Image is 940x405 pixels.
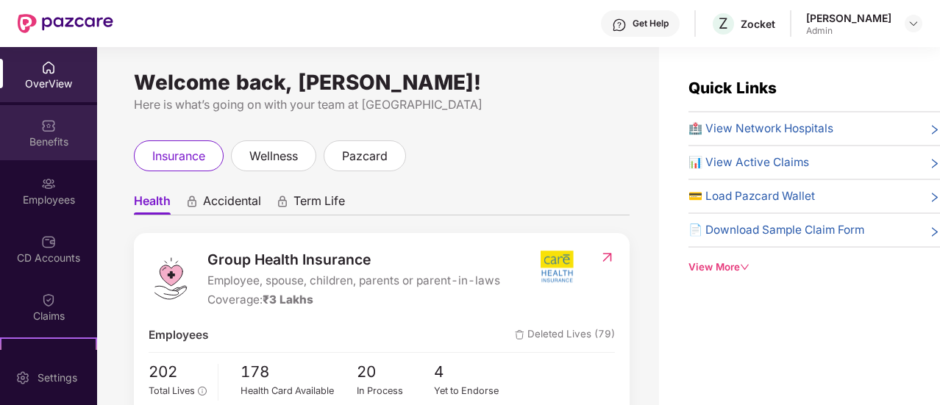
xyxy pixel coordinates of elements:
[134,96,630,114] div: Here is what’s going on with your team at [GEOGRAPHIC_DATA]
[134,193,171,215] span: Health
[185,195,199,208] div: animation
[688,120,833,137] span: 🏥 View Network Hospitals
[33,370,82,385] div: Settings
[515,330,524,340] img: deleteIcon
[134,76,630,88] div: Welcome back, [PERSON_NAME]!
[357,384,435,398] div: In Process
[41,234,56,249] img: svg+xml;base64,PHN2ZyBpZD0iQ0RfQWNjb3VudHMiIGRhdGEtbmFtZT0iQ0QgQWNjb3VudHMiIHhtbG5zPSJodHRwOi8vd3...
[207,272,500,290] span: Employee, spouse, children, parents or parent-in-laws
[740,262,749,272] span: down
[688,79,777,97] span: Quick Links
[18,14,113,33] img: New Pazcare Logo
[357,360,435,384] span: 20
[599,250,615,265] img: RedirectIcon
[149,326,208,344] span: Employees
[688,221,864,239] span: 📄 Download Sample Claim Form
[530,248,585,285] img: insurerIcon
[152,147,205,165] span: insurance
[293,193,345,215] span: Term Life
[806,11,891,25] div: [PERSON_NAME]
[149,385,195,396] span: Total Lives
[41,118,56,133] img: svg+xml;base64,PHN2ZyBpZD0iQmVuZWZpdHMiIHhtbG5zPSJodHRwOi8vd3d3LnczLm9yZy8yMDAwL3N2ZyIgd2lkdGg9Ij...
[41,176,56,191] img: svg+xml;base64,PHN2ZyBpZD0iRW1wbG95ZWVzIiB4bWxucz0iaHR0cDovL3d3dy53My5vcmcvMjAwMC9zdmciIHdpZHRoPS...
[612,18,627,32] img: svg+xml;base64,PHN2ZyBpZD0iSGVscC0zMngzMiIgeG1sbnM9Imh0dHA6Ly93d3cudzMub3JnLzIwMDAvc3ZnIiB3aWR0aD...
[633,18,669,29] div: Get Help
[741,17,775,31] div: Zocket
[929,157,940,171] span: right
[149,360,207,384] span: 202
[207,291,500,309] div: Coverage:
[249,147,298,165] span: wellness
[434,360,512,384] span: 4
[241,360,357,384] span: 178
[434,384,512,398] div: Yet to Endorse
[908,18,919,29] img: svg+xml;base64,PHN2ZyBpZD0iRHJvcGRvd24tMzJ4MzIiIHhtbG5zPSJodHRwOi8vd3d3LnczLm9yZy8yMDAwL3N2ZyIgd2...
[688,259,940,275] div: View More
[719,15,728,32] span: Z
[929,224,940,239] span: right
[342,147,388,165] span: pazcard
[15,370,30,385] img: svg+xml;base64,PHN2ZyBpZD0iU2V0dGluZy0yMHgyMCIgeG1sbnM9Imh0dHA6Ly93d3cudzMub3JnLzIwMDAvc3ZnIiB3aW...
[41,60,56,75] img: svg+xml;base64,PHN2ZyBpZD0iSG9tZSIgeG1sbnM9Imh0dHA6Ly93d3cudzMub3JnLzIwMDAvc3ZnIiB3aWR0aD0iMjAiIG...
[515,326,615,344] span: Deleted Lives (79)
[198,387,206,395] span: info-circle
[241,384,357,398] div: Health Card Available
[806,25,891,37] div: Admin
[207,248,500,270] span: Group Health Insurance
[41,293,56,307] img: svg+xml;base64,PHN2ZyBpZD0iQ2xhaW0iIHhtbG5zPSJodHRwOi8vd3d3LnczLm9yZy8yMDAwL3N2ZyIgd2lkdGg9IjIwIi...
[203,193,261,215] span: Accidental
[929,123,940,137] span: right
[263,293,313,307] span: ₹3 Lakhs
[276,195,289,208] div: animation
[149,257,193,301] img: logo
[688,187,815,205] span: 💳 Load Pazcard Wallet
[929,190,940,205] span: right
[688,154,809,171] span: 📊 View Active Claims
